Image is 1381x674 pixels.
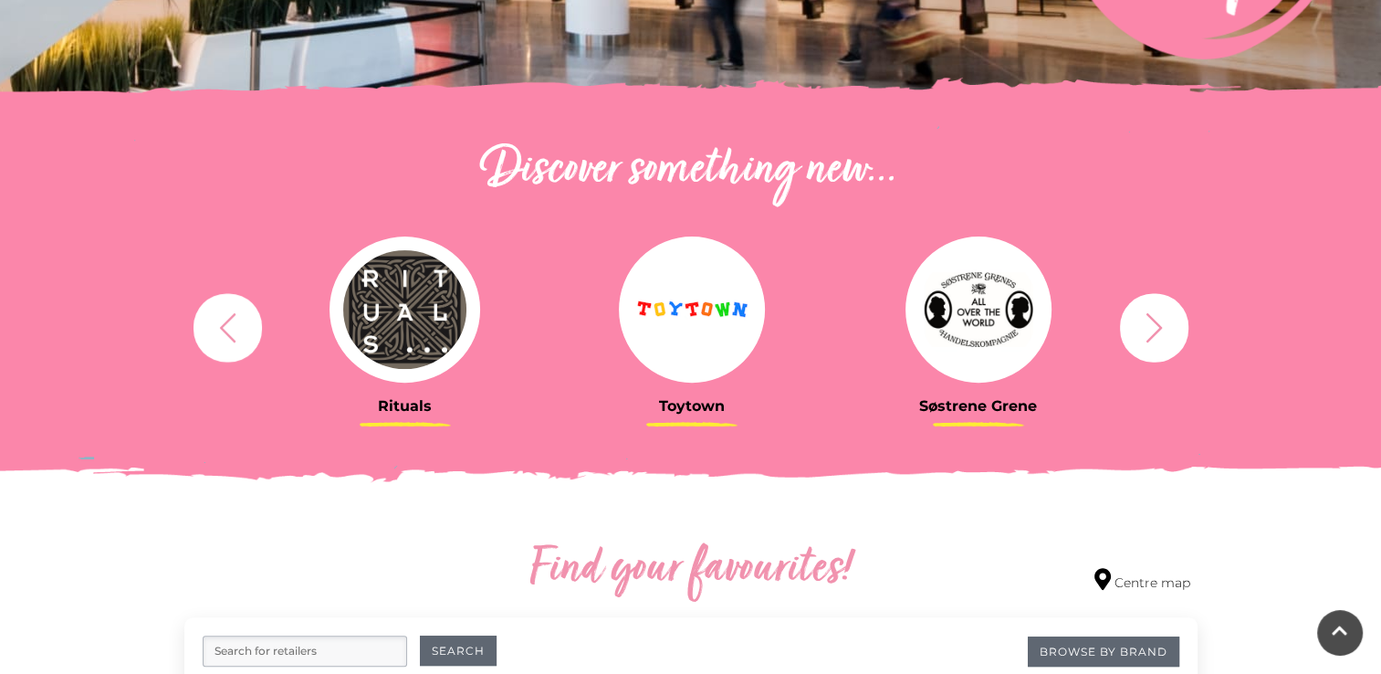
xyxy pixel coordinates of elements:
h3: Søstrene Grene [849,397,1108,415]
button: Search [420,636,497,666]
h3: Rituals [276,397,535,415]
a: Toytown [562,237,821,415]
h2: Find your favourites! [358,541,1024,599]
input: Search for retailers [203,636,407,667]
h2: Discover something new... [184,142,1198,200]
a: Centre map [1094,568,1190,593]
a: Browse By Brand [1028,637,1179,667]
h3: Toytown [562,397,821,415]
a: Søstrene Grene [849,237,1108,415]
a: Rituals [276,237,535,415]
